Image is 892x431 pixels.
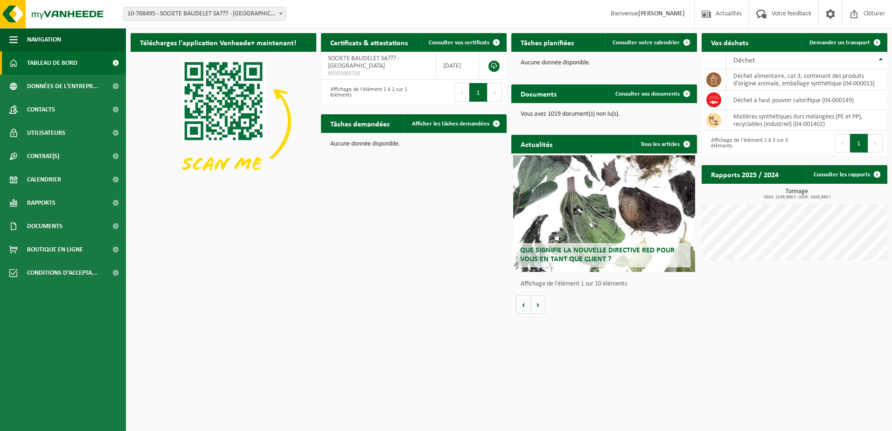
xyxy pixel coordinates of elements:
[726,70,887,90] td: déchet alimentaire, cat 3, contenant des produits d'origine animale, emballage synthétique (04-00...
[613,40,680,46] span: Consulter votre calendrier
[27,261,98,285] span: Conditions d'accepta...
[27,168,61,191] span: Calendrier
[511,33,583,51] h2: Tâches planifiées
[638,10,685,17] strong: [PERSON_NAME]
[330,141,497,147] p: Aucune donnée disponible.
[513,155,695,272] a: Que signifie la nouvelle directive RED pour vous en tant que client ?
[27,191,56,215] span: Rapports
[520,247,675,263] span: Que signifie la nouvelle directive RED pour vous en tant que client ?
[605,33,696,52] a: Consulter votre calendrier
[131,33,306,51] h2: Téléchargez l'application Vanheede+ maintenant!
[321,33,417,51] h2: Certificats & attestations
[615,91,680,97] span: Consulter vos documents
[633,135,696,153] a: Tous les articles
[809,40,870,46] span: Demander un transport
[521,281,692,287] p: Affichage de l'élément 1 sur 10 éléments
[328,55,399,70] span: SOCIETE BAUDELET SA??? - [GEOGRAPHIC_DATA]
[521,111,688,118] p: Vous avez 1019 document(s) non lu(s).
[27,215,63,238] span: Documents
[608,84,696,103] a: Consulter vos documents
[404,114,506,133] a: Afficher les tâches demandées
[806,165,886,184] a: Consulter les rapports
[27,121,65,145] span: Utilisateurs
[802,33,886,52] a: Demander un transport
[27,145,59,168] span: Contrat(s)
[706,133,790,153] div: Affichage de l'élément 1 à 3 sur 3 éléments
[454,83,469,102] button: Previous
[516,295,531,314] button: Vorige
[868,134,883,153] button: Next
[131,52,316,191] img: Download de VHEPlus App
[27,238,83,261] span: Boutique en ligne
[521,60,688,66] p: Aucune donnée disponible.
[321,114,399,132] h2: Tâches demandées
[733,57,755,64] span: Déchet
[326,82,409,103] div: Affichage de l'élément 1 à 1 sur 1 éléments
[5,410,156,431] iframe: chat widget
[429,40,489,46] span: Consulter vos certificats
[412,121,489,127] span: Afficher les tâches demandées
[488,83,502,102] button: Next
[706,195,887,200] span: 2024: 2139,900 t - 2025: 1028,980 t
[421,33,506,52] a: Consulter vos certificats
[702,33,758,51] h2: Vos déchets
[511,135,562,153] h2: Actualités
[123,7,286,21] span: 10-768495 - SOCIETE BAUDELET SA??? - BLARINGHEM
[706,188,887,200] h3: Tonnage
[27,51,77,75] span: Tableau de bord
[511,84,566,103] h2: Documents
[531,295,545,314] button: Volgende
[27,28,61,51] span: Navigation
[27,98,55,121] span: Contacts
[726,110,887,131] td: matières synthétiques durs mélangées (PE et PP), recyclables (industriel) (04-001402)
[436,52,479,80] td: [DATE]
[850,134,868,153] button: 1
[27,75,98,98] span: Données de l'entrepr...
[469,83,488,102] button: 1
[124,7,286,21] span: 10-768495 - SOCIETE BAUDELET SA??? - BLARINGHEM
[328,70,429,77] span: RED25005720
[702,165,788,183] h2: Rapports 2025 / 2024
[726,90,887,110] td: déchet à haut pouvoir calorifique (04-000149)
[835,134,850,153] button: Previous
